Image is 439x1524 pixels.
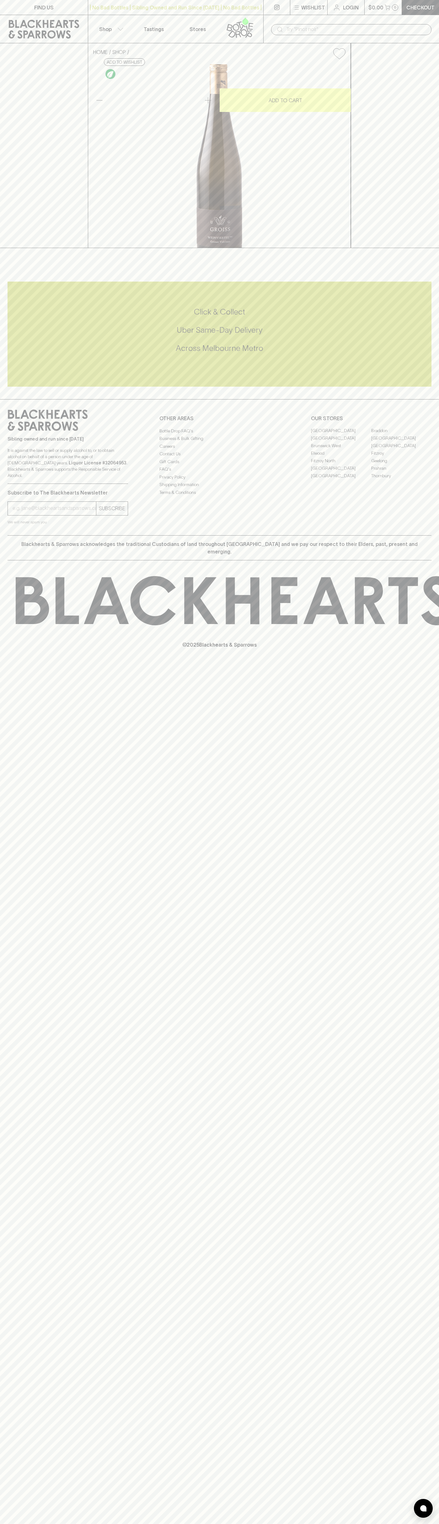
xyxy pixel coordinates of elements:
[8,489,128,496] p: Subscribe to The Blackhearts Newsletter
[311,435,371,442] a: [GEOGRAPHIC_DATA]
[343,4,359,11] p: Login
[69,460,126,465] strong: Liquor License #32064953
[371,427,431,435] a: Braddon
[311,442,371,450] a: Brunswick West
[159,442,280,450] a: Careers
[34,4,54,11] p: FIND US
[144,25,164,33] p: Tastings
[159,473,280,481] a: Privacy Policy
[96,502,128,515] button: SUBSCRIBE
[88,64,351,248] img: 34374.png
[13,503,96,513] input: e.g. jane@blackheartsandsparrows.com.au
[311,465,371,472] a: [GEOGRAPHIC_DATA]
[371,472,431,480] a: Thornbury
[159,489,280,496] a: Terms & Conditions
[420,1505,426,1511] img: bubble-icon
[8,282,431,387] div: Call to action block
[301,4,325,11] p: Wishlist
[220,88,351,112] button: ADD TO CART
[159,415,280,422] p: OTHER AREAS
[93,49,108,55] a: HOME
[132,15,176,43] a: Tastings
[311,457,371,465] a: Fitzroy North
[105,69,115,79] img: Organic
[286,24,426,34] input: Try "Pinot noir"
[311,450,371,457] a: Elwood
[406,4,435,11] p: Checkout
[159,427,280,435] a: Bottle Drop FAQ's
[12,540,427,555] p: Blackhearts & Sparrows acknowledges the traditional Custodians of land throughout [GEOGRAPHIC_DAT...
[190,25,206,33] p: Stores
[8,447,128,479] p: It is against the law to sell or supply alcohol to, or to obtain alcohol on behalf of a person un...
[159,450,280,458] a: Contact Us
[159,466,280,473] a: FAQ's
[8,307,431,317] h5: Click & Collect
[159,481,280,489] a: Shipping Information
[368,4,383,11] p: $0.00
[8,343,431,353] h5: Across Melbourne Metro
[99,505,125,512] p: SUBSCRIBE
[8,519,128,525] p: We will never spam you
[311,472,371,480] a: [GEOGRAPHIC_DATA]
[311,415,431,422] p: OUR STORES
[112,49,126,55] a: SHOP
[159,458,280,465] a: Gift Cards
[8,325,431,335] h5: Uber Same-Day Delivery
[371,435,431,442] a: [GEOGRAPHIC_DATA]
[176,15,220,43] a: Stores
[371,465,431,472] a: Prahran
[104,67,117,81] a: Organic
[8,436,128,442] p: Sibling owned and run since [DATE]
[311,427,371,435] a: [GEOGRAPHIC_DATA]
[88,15,132,43] button: Shop
[394,6,396,9] p: 0
[159,435,280,442] a: Business & Bulk Gifting
[371,457,431,465] a: Geelong
[371,442,431,450] a: [GEOGRAPHIC_DATA]
[371,450,431,457] a: Fitzroy
[104,58,145,66] button: Add to wishlist
[269,97,302,104] p: ADD TO CART
[331,46,348,62] button: Add to wishlist
[99,25,112,33] p: Shop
